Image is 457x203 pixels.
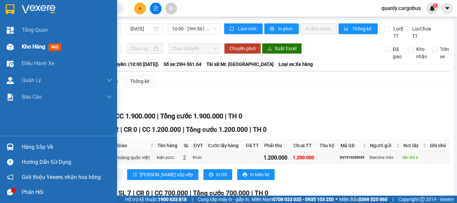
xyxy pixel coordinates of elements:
span: Miền Nam [252,196,334,203]
span: Miền Bắc [339,196,387,203]
span: | [250,126,251,133]
img: warehouse-icon [7,143,14,150]
span: ĐC Giao [110,142,149,149]
strong: 0708 023 035 - 0935 103 250 [273,197,334,202]
span: printer [243,172,247,178]
span: SL 7 [118,189,131,197]
span: [PERSON_NAME] sắp xếp [140,171,193,178]
img: solution-icon [7,94,14,101]
div: Stecvina Hảo [369,155,400,161]
button: sort-ascending[PERSON_NAME] sắp xếp [127,169,198,180]
th: Đã TT [244,140,263,151]
img: logo-vxr [6,4,14,14]
input: 15/10/2025 [130,25,153,32]
span: Kho nhận [414,45,430,60]
div: 1.200.000 [293,154,317,161]
span: Chuyến: (10:00 [DATE]) [110,61,159,68]
button: printerIn phơi [264,23,299,34]
div: Hướng dẫn sử dụng [22,157,112,167]
span: Mã GD [341,142,362,149]
span: | [192,196,193,203]
span: Hỗ trợ kỹ thuật: [125,196,187,203]
button: downloadXuất Excel [262,43,302,54]
span: printer [209,172,213,178]
th: Cước lấy hàng [206,140,244,151]
span: notification [7,174,13,180]
th: Ghi chú [428,140,450,151]
button: caret-down [441,3,453,14]
div: DV1510250035 [340,155,367,160]
span: | [151,189,153,197]
span: Chọn chuyến [172,43,217,54]
div: 18 Hoàng quốc việt [109,154,155,161]
button: In đơn chọn [300,23,337,34]
span: Quản Lý [22,76,41,84]
span: | [392,196,393,203]
strong: 1900 633 818 [158,197,187,202]
span: Tổng cước 1.200.000 [186,126,248,133]
span: Tổng cước 700.000 [193,189,250,197]
span: Tổng Quan [22,26,48,34]
button: Chuyển phơi [224,43,261,54]
span: message [7,189,13,195]
span: | [225,112,226,120]
div: DĐ: ĐV 4 [403,155,427,161]
span: Người gửi [370,142,395,149]
span: Làm mới [238,25,257,32]
span: ⚪️ [336,198,338,201]
span: mới [49,43,61,51]
span: CC 1.900.000 [115,112,155,120]
span: sync [230,26,235,32]
span: In DS [216,171,227,178]
span: CR 0 [136,189,150,197]
span: down [107,94,112,100]
span: bar-chart [344,26,350,32]
td: DV1510250035 [339,151,369,164]
img: warehouse-icon [7,60,14,67]
span: Điều hành xe [22,59,54,68]
img: dashboard-icon [7,27,14,34]
span: quanly.cargobus [376,4,426,12]
th: Thu hộ [318,140,339,151]
span: plus [138,6,143,11]
button: bar-chartThống kê [339,23,378,34]
span: CC 1.200.000 [142,126,181,133]
span: down [107,78,112,83]
span: Lọc Chưa TT [409,25,432,40]
span: | [139,126,141,133]
span: In phơi [278,25,293,32]
div: 2 [183,154,191,162]
div: Thống kê [130,78,149,85]
button: file-add [150,3,162,14]
input: Chọn ngày [130,45,153,52]
span: file-add [153,6,158,11]
span: Tổng cước 1.900.000 [160,112,223,120]
div: kiện pccc [157,155,181,161]
span: In biên lai [250,171,269,178]
span: 10:00 - 29H-561.64 [172,24,217,34]
span: | [133,189,134,197]
span: Thống kê [352,25,372,32]
th: Phải thu [263,140,291,151]
th: Tên hàng [156,140,182,151]
span: aim [169,6,173,11]
span: download [267,46,272,52]
span: Kho hàng [22,43,45,50]
div: Khác [193,155,205,161]
div: Phản hồi [22,187,112,197]
span: TH 0 [253,126,267,133]
th: Chưa TT [292,140,318,151]
th: SL [182,140,192,151]
span: | [157,112,159,120]
button: plus [134,3,146,14]
span: TH 0 [255,189,268,197]
button: printerIn biên lai [237,169,275,180]
div: Hàng sắp về [22,142,112,152]
span: 1 [434,3,436,8]
img: warehouse-icon [7,43,14,50]
span: Đã giao [390,45,404,60]
span: | [251,189,253,197]
div: 1.200.000 [264,154,290,162]
span: TH 0 [228,112,242,120]
button: syncLàm mới [224,23,263,34]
